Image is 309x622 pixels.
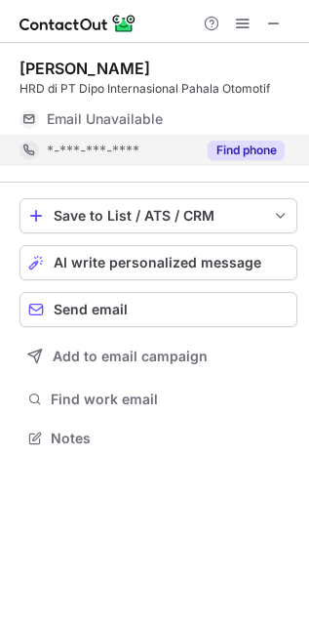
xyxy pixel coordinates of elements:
[51,430,290,447] span: Notes
[51,391,290,408] span: Find work email
[19,198,297,233] button: save-profile-one-click
[19,80,297,98] div: HRD di PT Dipo Internasional Pahala Otomotif
[19,386,297,413] button: Find work email
[47,110,163,128] span: Email Unavailable
[19,292,297,327] button: Send email
[53,349,208,364] span: Add to email campaign
[54,302,128,317] span: Send email
[19,245,297,280] button: AI write personalized message
[54,255,261,270] span: AI write personalized message
[19,59,150,78] div: [PERSON_NAME]
[208,141,285,160] button: Reveal Button
[19,12,136,35] img: ContactOut v5.3.10
[54,208,263,224] div: Save to List / ATS / CRM
[19,425,297,452] button: Notes
[19,339,297,374] button: Add to email campaign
